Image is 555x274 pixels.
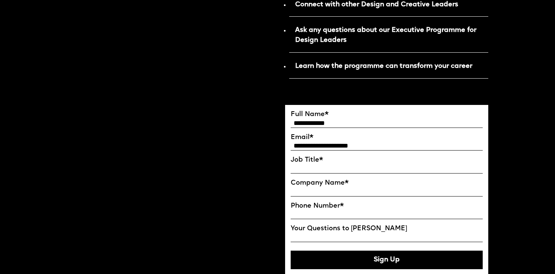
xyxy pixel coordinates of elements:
strong: Learn how the programme can transform your career [295,63,472,69]
strong: Connect with other Design and Creative Leaders [295,1,458,8]
label: Phone Number* [291,202,483,210]
strong: Ask any questions about our Executive Programme for Design Leaders [295,27,476,43]
label: Email [291,133,483,142]
label: Full Name [291,110,483,119]
label: Job Title [291,156,483,164]
label: Your Questions to [PERSON_NAME] [291,225,483,233]
label: Company Name [291,179,483,187]
button: Sign Up [291,251,483,269]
